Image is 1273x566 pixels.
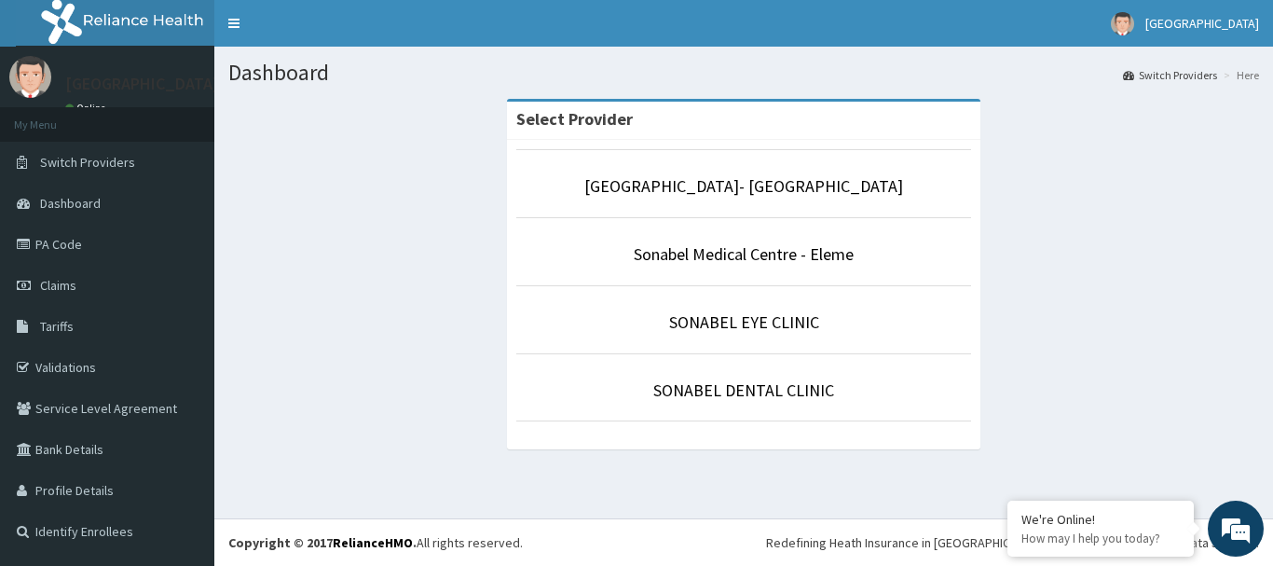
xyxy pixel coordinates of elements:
span: Switch Providers [40,154,135,171]
span: Tariffs [40,318,74,335]
span: [GEOGRAPHIC_DATA] [1145,15,1259,32]
li: Here [1219,67,1259,83]
a: SONABEL DENTAL CLINIC [653,380,834,401]
a: Switch Providers [1123,67,1217,83]
a: Online [65,102,110,115]
a: Sonabel Medical Centre - Eleme [634,243,854,265]
p: [GEOGRAPHIC_DATA] [65,76,219,92]
img: User Image [1111,12,1134,35]
a: RelianceHMO [333,534,413,551]
strong: Select Provider [516,108,633,130]
div: Redefining Heath Insurance in [GEOGRAPHIC_DATA] using Telemedicine and Data Science! [766,533,1259,552]
span: Dashboard [40,195,101,212]
p: How may I help you today? [1021,531,1180,546]
img: User Image [9,56,51,98]
a: SONABEL EYE CLINIC [669,311,819,333]
footer: All rights reserved. [214,518,1273,566]
strong: Copyright © 2017 . [228,534,417,551]
a: [GEOGRAPHIC_DATA]- [GEOGRAPHIC_DATA] [584,175,903,197]
div: We're Online! [1021,511,1180,528]
h1: Dashboard [228,61,1259,85]
span: Claims [40,277,76,294]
